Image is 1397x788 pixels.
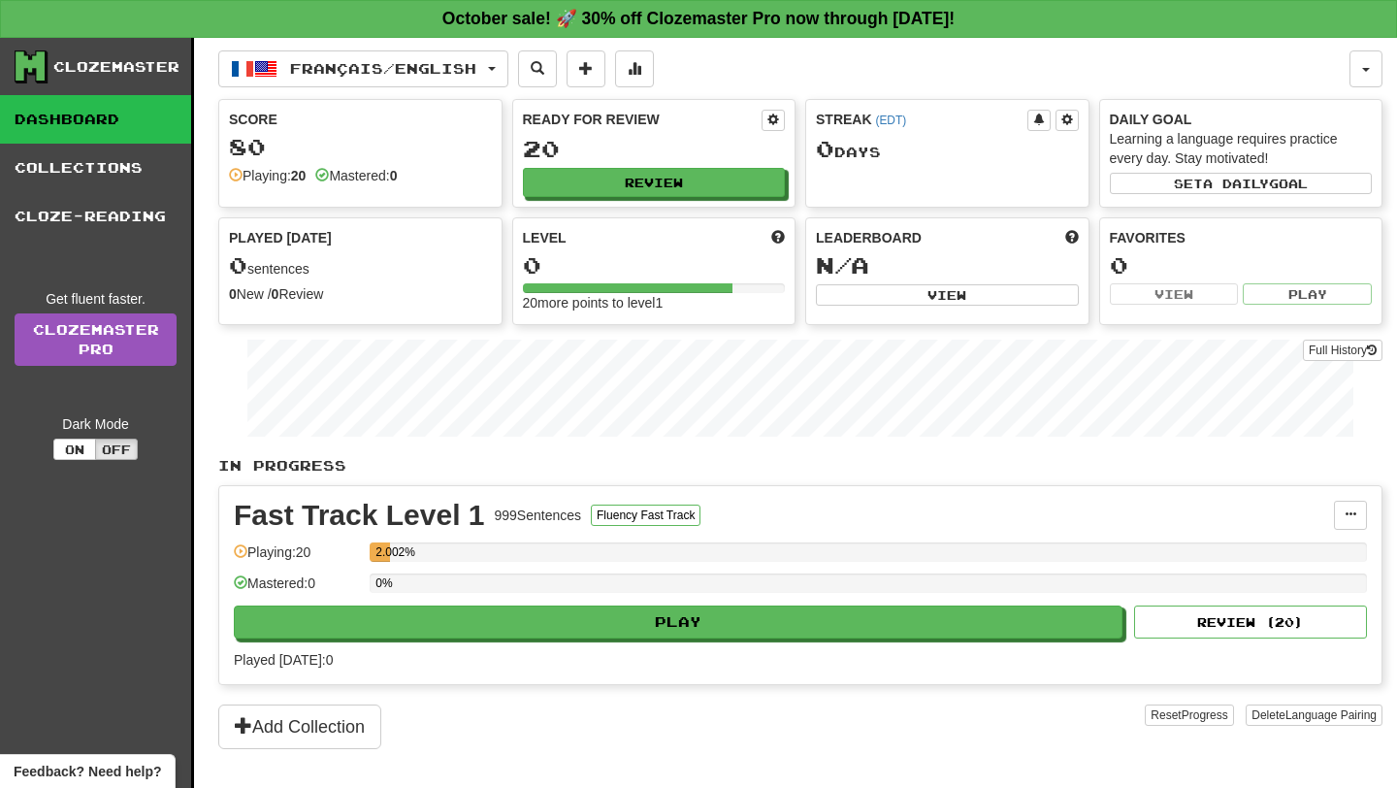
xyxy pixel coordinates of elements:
[1243,283,1372,305] button: Play
[375,542,389,562] div: 2.002%
[518,50,557,87] button: Search sentences
[234,574,360,606] div: Mastered: 0
[615,50,654,87] button: More stats
[816,137,1079,162] div: Day s
[229,110,492,129] div: Score
[315,166,397,185] div: Mastered:
[234,652,333,668] span: Played [DATE]: 0
[14,762,161,781] span: Open feedback widget
[1110,173,1373,194] button: Seta dailygoal
[234,606,1122,639] button: Play
[1110,129,1373,168] div: Learning a language requires practice every day. Stay motivated!
[816,110,1027,129] div: Streak
[523,110,763,129] div: Ready for Review
[1110,228,1373,247] div: Favorites
[1246,705,1382,726] button: DeleteLanguage Pairing
[291,168,307,183] strong: 20
[229,166,306,185] div: Playing:
[53,439,96,460] button: On
[229,284,492,304] div: New / Review
[290,60,476,77] span: Français / English
[229,251,247,279] span: 0
[218,705,381,749] button: Add Collection
[523,228,567,247] span: Level
[15,313,177,366] a: ClozemasterPro
[523,253,786,278] div: 0
[229,228,332,247] span: Played [DATE]
[1110,110,1373,129] div: Daily Goal
[95,439,138,460] button: Off
[567,50,605,87] button: Add sentence to collection
[875,114,906,127] a: (EDT)
[1110,253,1373,278] div: 0
[816,251,869,279] span: N/A
[229,253,492,279] div: sentences
[495,506,582,525] div: 999 Sentences
[272,286,279,302] strong: 0
[523,293,786,312] div: 20 more points to level 1
[523,137,786,161] div: 20
[390,168,398,183] strong: 0
[229,286,237,302] strong: 0
[1065,228,1079,247] span: This week in points, UTC
[816,228,922,247] span: Leaderboard
[15,289,177,309] div: Get fluent faster.
[229,135,492,159] div: 80
[15,414,177,434] div: Dark Mode
[218,456,1382,476] p: In Progress
[1110,283,1239,305] button: View
[816,284,1079,306] button: View
[1182,708,1228,722] span: Progress
[1303,340,1382,361] button: Full History
[1145,705,1233,726] button: ResetProgress
[771,228,785,247] span: Score more points to level up
[816,135,834,162] span: 0
[218,50,508,87] button: Français/English
[523,168,786,197] button: Review
[442,9,955,28] strong: October sale! 🚀 30% off Clozemaster Pro now through [DATE]!
[1134,606,1367,639] button: Review (20)
[1285,708,1377,722] span: Language Pairing
[234,501,485,530] div: Fast Track Level 1
[234,542,360,575] div: Playing: 20
[1203,177,1269,190] span: a daily
[591,505,700,526] button: Fluency Fast Track
[53,57,179,77] div: Clozemaster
